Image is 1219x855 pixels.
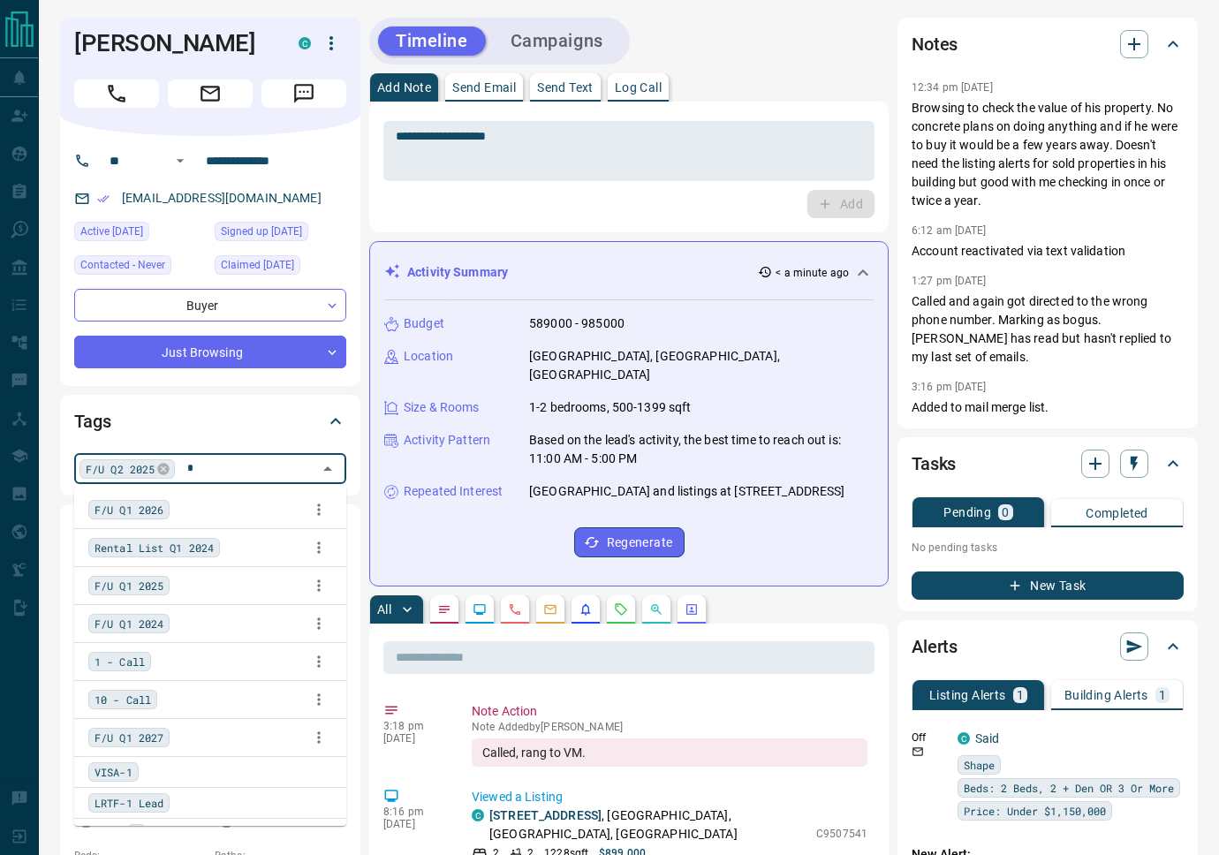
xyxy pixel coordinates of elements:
[261,79,346,108] span: Message
[912,224,987,237] p: 6:12 am [DATE]
[943,506,991,518] p: Pending
[1086,507,1148,519] p: Completed
[404,431,490,450] p: Activity Pattern
[649,602,663,617] svg: Opportunities
[221,223,302,240] span: Signed up [DATE]
[975,731,1000,745] a: Said
[74,222,206,246] div: Sun Aug 10 2025
[472,809,484,821] div: condos.ca
[529,482,845,501] p: [GEOGRAPHIC_DATA] and listings at [STREET_ADDRESS]
[378,26,486,56] button: Timeline
[95,653,145,670] span: 1 - Call
[315,457,340,481] button: Close
[74,400,346,443] div: Tags
[615,81,662,94] p: Log Call
[472,788,867,806] p: Viewed a Listing
[912,292,1184,367] p: Called and again got directed to the wrong phone number. Marking as bogus. [PERSON_NAME] has read...
[529,431,874,468] p: Based on the lead's activity, the best time to reach out is: 11:00 AM - 5:00 PM
[383,818,445,830] p: [DATE]
[88,826,120,842] p: Create
[95,577,163,594] span: F/U Q1 2025
[168,79,253,108] span: Email
[74,407,110,435] h2: Tags
[404,314,444,333] p: Budget
[912,30,958,58] h2: Notes
[1017,689,1024,701] p: 1
[685,602,699,617] svg: Agent Actions
[95,794,163,812] span: LRTF-1 Lead
[912,275,987,287] p: 1:27 pm [DATE]
[437,602,451,617] svg: Notes
[1002,506,1009,518] p: 0
[97,193,110,205] svg: Email Verified
[215,222,346,246] div: Sat Feb 25 2017
[912,745,924,758] svg: Email
[543,602,557,617] svg: Emails
[529,398,692,417] p: 1-2 bedrooms, 500-1399 sqft
[472,721,867,733] p: Note Added by [PERSON_NAME]
[122,191,322,205] a: [EMAIL_ADDRESS][DOMAIN_NAME]
[912,398,1184,417] p: Added to mail merge list.
[912,23,1184,65] div: Notes
[912,625,1184,668] div: Alerts
[579,602,593,617] svg: Listing Alerts
[912,632,958,661] h2: Alerts
[79,459,175,479] div: F/U Q2 2025
[912,730,947,745] p: Off
[95,763,132,781] span: VISA-1
[170,150,191,171] button: Open
[508,602,522,617] svg: Calls
[493,26,621,56] button: Campaigns
[472,738,867,767] div: Called, rang to VM.
[912,99,1184,210] p: Browsing to check the value of his property. No concrete plans on doing anything and if he were t...
[95,691,151,708] span: 10 - Call
[816,826,867,842] p: C9507541
[574,527,685,557] button: Regenerate
[383,732,445,745] p: [DATE]
[776,265,849,281] p: < a minute ago
[912,450,956,478] h2: Tasks
[912,381,987,393] p: 3:16 pm [DATE]
[489,808,602,822] a: [STREET_ADDRESS]
[404,347,453,366] p: Location
[964,779,1174,797] span: Beds: 2 Beds, 2 + Den OR 3 Or More
[86,460,155,478] span: F/U Q2 2025
[95,615,163,632] span: F/U Q1 2024
[74,29,272,57] h1: [PERSON_NAME]
[95,501,163,518] span: F/U Q1 2026
[472,702,867,721] p: Note Action
[74,289,346,322] div: Buyer
[221,256,294,274] span: Claimed [DATE]
[537,81,594,94] p: Send Text
[407,263,508,282] p: Activity Summary
[614,602,628,617] svg: Requests
[958,732,970,745] div: condos.ca
[215,255,346,280] div: Wed Feb 14 2024
[95,539,214,556] span: Rental List Q1 2024
[529,314,625,333] p: 589000 - 985000
[929,689,1006,701] p: Listing Alerts
[404,398,480,417] p: Size & Rooms
[384,256,874,289] div: Activity Summary< a minute ago
[383,806,445,818] p: 8:16 pm
[964,756,995,774] span: Shape
[473,602,487,617] svg: Lead Browsing Activity
[912,81,993,94] p: 12:34 pm [DATE]
[529,347,874,384] p: [GEOGRAPHIC_DATA], [GEOGRAPHIC_DATA], [GEOGRAPHIC_DATA]
[377,603,391,616] p: All
[452,81,516,94] p: Send Email
[80,256,165,274] span: Contacted - Never
[383,720,445,732] p: 3:18 pm
[912,534,1184,561] p: No pending tasks
[912,443,1184,485] div: Tasks
[1159,689,1166,701] p: 1
[964,802,1106,820] span: Price: Under $1,150,000
[377,81,431,94] p: Add Note
[74,79,159,108] span: Call
[912,571,1184,600] button: New Task
[299,37,311,49] div: condos.ca
[912,242,1184,261] p: Account reactivated via text validation
[404,482,503,501] p: Repeated Interest
[1064,689,1148,701] p: Building Alerts
[489,806,807,844] p: , [GEOGRAPHIC_DATA], [GEOGRAPHIC_DATA], [GEOGRAPHIC_DATA]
